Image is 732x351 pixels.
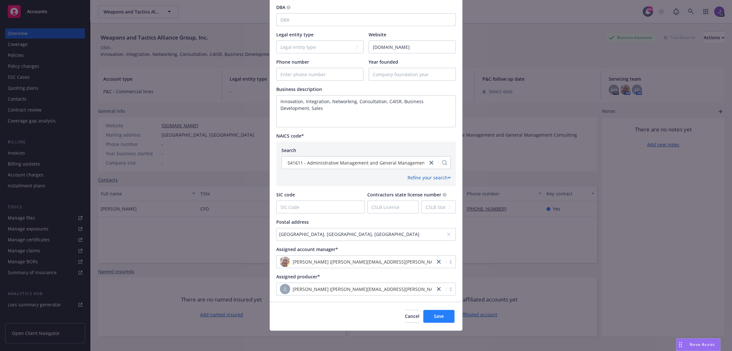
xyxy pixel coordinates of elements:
[676,338,684,351] div: Drag to move
[276,219,309,225] span: Postal address
[435,258,443,265] a: close
[405,313,419,319] span: Cancel
[276,95,456,127] textarea: Enter business description
[427,159,435,166] a: close
[285,159,424,166] span: 541611 - Administrative Management and General Management Consulting Services
[276,13,456,26] input: DBA
[276,32,314,38] span: Legal entity type
[277,201,364,213] input: SIC Code
[288,159,470,166] span: 541611 - Administrative Management and General Management Consulting Services
[280,256,432,267] span: photo[PERSON_NAME] ([PERSON_NAME][EMAIL_ADDRESS][PERSON_NAME][DOMAIN_NAME])
[407,174,451,181] div: Refine your search
[369,32,386,38] span: Website
[280,284,432,294] span: [PERSON_NAME] ([PERSON_NAME][EMAIL_ADDRESS][PERSON_NAME][DOMAIN_NAME])
[690,342,715,347] span: Nova Assist
[276,4,285,10] span: DBA
[368,201,418,213] input: CSLB License
[276,246,338,252] span: Assigned account manager*
[276,59,309,65] span: Phone number
[281,147,296,153] span: Search
[367,192,441,198] span: Contractors state license number
[279,231,446,238] div: [GEOGRAPHIC_DATA], [GEOGRAPHIC_DATA], [GEOGRAPHIC_DATA]
[434,313,444,319] span: Save
[369,41,455,53] input: Enter URL
[276,228,456,241] button: [GEOGRAPHIC_DATA], [GEOGRAPHIC_DATA], [GEOGRAPHIC_DATA]
[369,68,455,80] input: Company foundation year
[280,256,290,267] img: photo
[277,68,363,80] input: Enter phone number
[676,338,720,351] button: Nova Assist
[369,59,398,65] span: Year founded
[293,258,480,265] span: [PERSON_NAME] ([PERSON_NAME][EMAIL_ADDRESS][PERSON_NAME][DOMAIN_NAME])
[293,286,480,292] span: [PERSON_NAME] ([PERSON_NAME][EMAIL_ADDRESS][PERSON_NAME][DOMAIN_NAME])
[423,310,454,323] button: Save
[276,192,295,198] span: SIC code
[405,310,419,323] button: Cancel
[276,133,304,139] span: NAICS code*
[435,285,443,293] a: close
[276,274,320,280] span: Assigned producer*
[276,86,322,92] span: Business description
